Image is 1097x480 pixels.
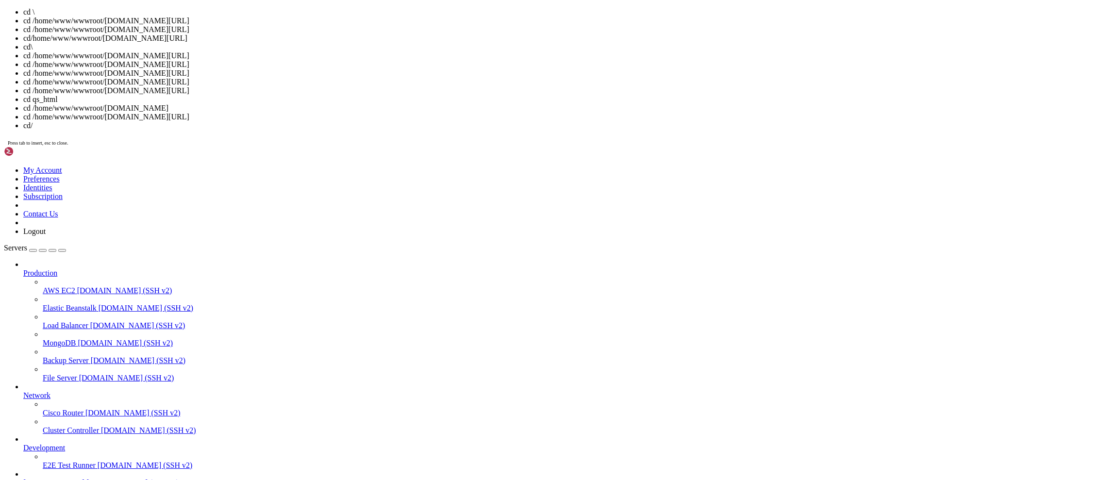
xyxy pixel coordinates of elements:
span: [DOMAIN_NAME] (SSH v2) [77,286,172,295]
a: Cluster Controller [DOMAIN_NAME] (SSH v2) [43,426,1093,435]
a: File Server [DOMAIN_NAME] (SSH v2) [43,374,1093,382]
li: cd /home/www/wwwroot/[DOMAIN_NAME][URL] [23,69,1093,78]
a: Contact Us [23,210,58,218]
li: cd /home/www/wwwroot/[DOMAIN_NAME][URL] [23,78,1093,86]
li: Cisco Router [DOMAIN_NAME] (SSH v2) [43,400,1093,417]
span: MongoDB [43,339,76,347]
span: [DOMAIN_NAME] (SSH v2) [99,304,194,312]
x-row: > [4,111,970,119]
a: Development [23,444,1093,452]
li: Network [23,382,1093,435]
a: Load Balancer [DOMAIN_NAME] (SSH v2) [43,321,1093,330]
li: cd \ [23,8,1093,17]
img: Shellngn [4,147,60,156]
li: Elastic Beanstalk [DOMAIN_NAME] (SSH v2) [43,295,1093,313]
x-row: [root@104-250-130-146 ~]# cd [4,119,970,128]
li: cd/ [23,121,1093,130]
li: cd /home/www/wwwroot/[DOMAIN_NAME][URL] [23,17,1093,25]
a: Elastic Beanstalk [DOMAIN_NAME] (SSH v2) [43,304,1093,313]
x-row: ln -s /home/www/wwwroot/[DOMAIN_NAME][URL] linju [4,37,970,45]
li: Cluster Controller [DOMAIN_NAME] (SSH v2) [43,417,1093,435]
span: Network [23,391,50,399]
span: E2E Test Runner [43,461,96,469]
span: [DOMAIN_NAME] (SSH v2) [78,339,173,347]
span: [DOMAIN_NAME] (SSH v2) [91,356,186,364]
li: Development [23,435,1093,470]
span: Cluster Controller [43,426,99,434]
div: (28, 14) [118,119,122,128]
x-row: [root@104-250-130-146 qs_html]# ln -s /www/wwwroot/jieqi/files/article/image img [4,20,970,29]
span: [DOMAIN_NAME] (SSH v2) [85,409,181,417]
span: [DOMAIN_NAME] (SSH v2) [101,426,196,434]
span: [DOMAIN_NAME] (SSH v2) [98,461,193,469]
x-row: [root@104-250-130-146 qs_html]# cd \ [4,103,970,111]
li: Production [23,260,1093,382]
span: Backup Server [43,356,89,364]
li: Load Balancer [DOMAIN_NAME] (SSH v2) [43,313,1093,330]
x-row: ln -s /www/wwwroot/jieqi/files/article/txt qs_txt [4,86,970,95]
li: cd /home/www/wwwroot/[DOMAIN_NAME][URL] [23,60,1093,69]
span: Press tab to insert, esc to close. [8,140,68,146]
span: [DOMAIN_NAME] (SSH v2) [79,374,174,382]
a: Network [23,391,1093,400]
x-row: ln -s /home/www/wwwroot/[DOMAIN_NAME][URL] tag [4,53,970,62]
a: Preferences [23,175,60,183]
span: Load Balancer [43,321,88,330]
x-row: [root@104-250-130-146 ~]# cd /home/www/wwwroot/[DOMAIN_NAME][URL] [4,12,970,20]
a: My Account [23,166,62,174]
a: Identities [23,183,52,192]
li: cd /home/www/wwwroot/[DOMAIN_NAME][URL] [23,113,1093,121]
span: Production [23,269,57,277]
li: cd qs_html [23,95,1093,104]
a: MongoDB [DOMAIN_NAME] (SSH v2) [43,339,1093,348]
span: Development [23,444,65,452]
li: cd /home/www/wwwroot/[DOMAIN_NAME][URL] [23,51,1093,60]
a: AWS EC2 [DOMAIN_NAME] (SSH v2) [43,286,1093,295]
li: cd /home/www/wwwroot/[DOMAIN_NAME] [23,104,1093,113]
li: AWS EC2 [DOMAIN_NAME] (SSH v2) [43,278,1093,295]
li: E2E Test Runner [DOMAIN_NAME] (SSH v2) [43,452,1093,470]
li: Backup Server [DOMAIN_NAME] (SSH v2) [43,348,1093,365]
li: File Server [DOMAIN_NAME] (SSH v2) [43,365,1093,382]
span: Cisco Router [43,409,83,417]
span: Servers [4,244,27,252]
a: Servers [4,244,66,252]
a: Subscription [23,192,63,200]
li: cd /home/www/wwwroot/[DOMAIN_NAME][URL] [23,25,1093,34]
li: cd\ [23,43,1093,51]
a: Backup Server [DOMAIN_NAME] (SSH v2) [43,356,1093,365]
li: cd/home/www/wwwroot/[DOMAIN_NAME][URL] [23,34,1093,43]
a: Production [23,269,1093,278]
li: MongoDB [DOMAIN_NAME] (SSH v2) [43,330,1093,348]
span: [DOMAIN_NAME] (SSH v2) [90,321,185,330]
x-row: ln -s /home/www/wwwroot/[DOMAIN_NAME][URL] tag_id [4,70,970,78]
span: AWS EC2 [43,286,75,295]
span: File Server [43,374,77,382]
a: Logout [23,227,46,235]
x-row: Last login: [DATE] from [TECHNICAL_ID] [4,4,970,12]
a: Cisco Router [DOMAIN_NAME] (SSH v2) [43,409,1093,417]
a: E2E Test Runner [DOMAIN_NAME] (SSH v2) [43,461,1093,470]
li: cd /home/www/wwwroot/[DOMAIN_NAME][URL] [23,86,1093,95]
span: Elastic Beanstalk [43,304,97,312]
